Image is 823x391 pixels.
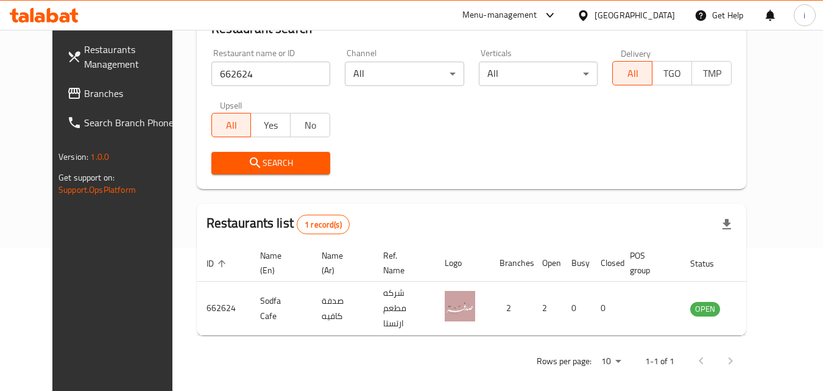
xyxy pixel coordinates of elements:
button: All [211,113,252,137]
span: Version: [58,149,88,165]
span: All [618,65,648,82]
a: Restaurants Management [57,35,190,79]
td: صدفة كافيه [312,282,373,335]
button: No [290,113,330,137]
span: Name (Ar) [322,248,359,278]
span: TMP [697,65,727,82]
div: All [345,62,464,86]
img: Sodfa Cafe [445,291,475,321]
td: 0 [562,282,591,335]
button: TMP [691,61,732,85]
div: Menu-management [462,8,537,23]
a: Branches [57,79,190,108]
span: All [217,117,247,134]
td: 2 [490,282,532,335]
td: 0 [591,282,620,335]
span: Search Branch Phone [84,115,180,130]
span: POS group [630,248,666,278]
span: No [295,117,325,134]
button: TGO [652,61,692,85]
span: OPEN [690,302,720,316]
th: Busy [562,245,591,282]
th: Action [744,245,786,282]
div: Total records count [297,215,350,234]
div: [GEOGRAPHIC_DATA] [595,9,675,22]
th: Closed [591,245,620,282]
a: Search Branch Phone [57,108,190,137]
span: 1 record(s) [297,219,349,231]
th: Logo [435,245,490,282]
span: Branches [84,86,180,101]
div: Rows per page: [596,353,626,371]
p: 1-1 of 1 [645,354,674,369]
button: Search [211,152,331,174]
button: Yes [250,113,291,137]
span: Ref. Name [383,248,420,278]
td: 662624 [197,282,250,335]
span: Restaurants Management [84,42,180,71]
span: Status [690,256,730,271]
div: Export file [712,210,741,239]
span: Yes [256,117,286,134]
table: enhanced table [197,245,786,335]
span: i [804,9,805,22]
div: All [479,62,598,86]
td: 2 [532,282,562,335]
button: All [612,61,652,85]
h2: Restaurants list [207,214,350,234]
label: Upsell [220,101,242,109]
th: Open [532,245,562,282]
td: شركه مطعم ارتستا [373,282,435,335]
h2: Restaurant search [211,20,732,38]
a: Support.OpsPlatform [58,182,136,198]
span: Search [221,156,321,171]
label: Delivery [621,49,651,57]
span: ID [207,256,230,271]
input: Search for restaurant name or ID.. [211,62,331,86]
span: Get support on: [58,170,115,185]
span: Name (En) [260,248,297,278]
td: Sodfa Cafe [250,282,312,335]
span: TGO [657,65,687,82]
span: 1.0.0 [90,149,109,165]
th: Branches [490,245,532,282]
p: Rows per page: [537,354,592,369]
